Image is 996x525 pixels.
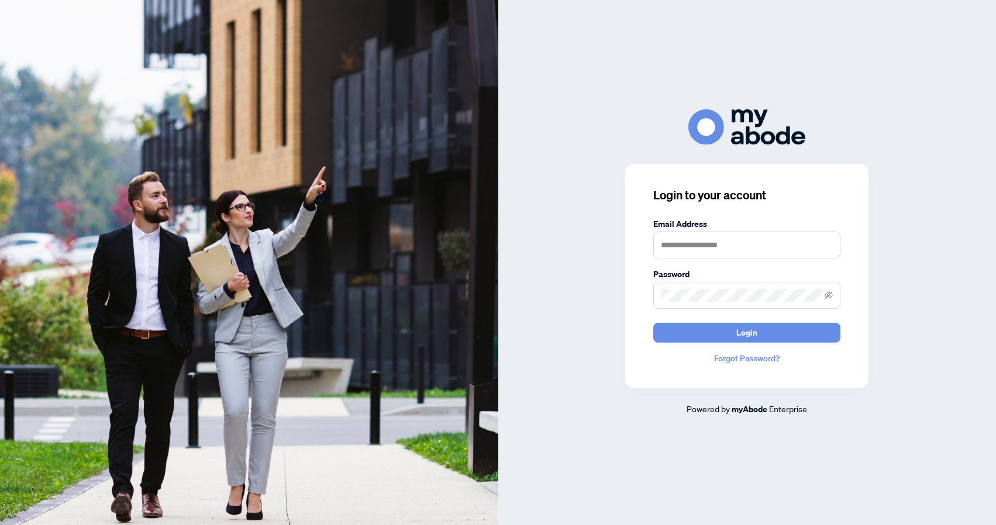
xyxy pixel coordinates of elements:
[769,403,807,414] span: Enterprise
[653,217,840,230] label: Email Address
[687,403,730,414] span: Powered by
[653,352,840,365] a: Forgot Password?
[653,323,840,343] button: Login
[732,403,767,416] a: myAbode
[653,268,840,281] label: Password
[688,109,805,145] img: ma-logo
[736,323,757,342] span: Login
[653,187,840,203] h3: Login to your account
[825,291,833,299] span: eye-invisible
